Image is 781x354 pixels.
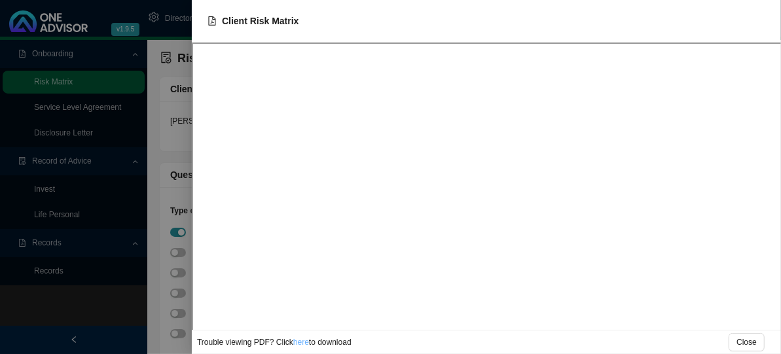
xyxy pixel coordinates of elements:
button: Close [729,333,765,351]
span: Client Risk Matrix [222,16,299,26]
span: Close [736,336,757,349]
a: here [293,338,309,347]
span: file-pdf [208,16,217,26]
span: Trouble viewing PDF? Click [197,338,293,347]
span: to download [309,338,352,347]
